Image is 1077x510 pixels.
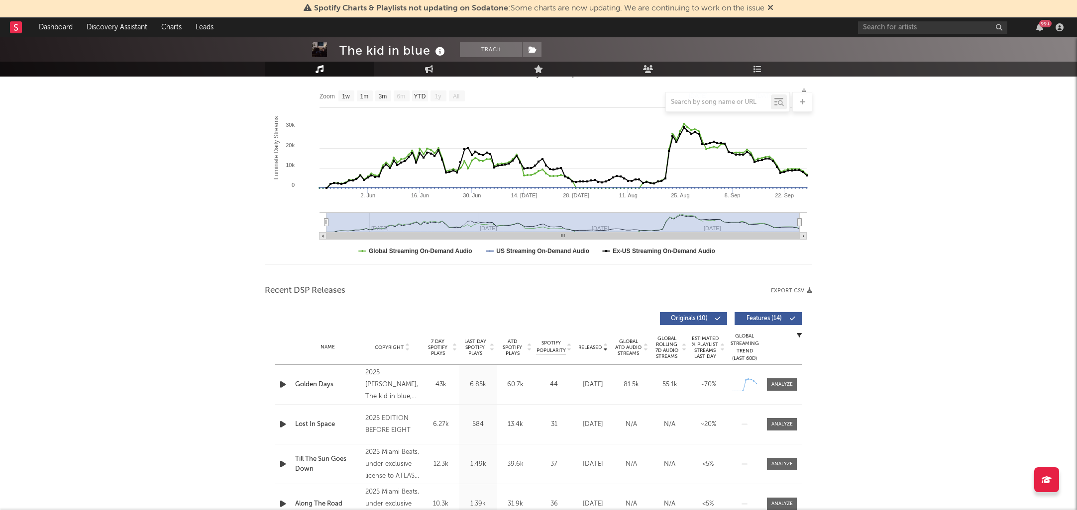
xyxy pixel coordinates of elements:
button: Originals(10) [660,312,727,325]
text: 16. Jun [411,192,429,198]
div: N/A [615,420,648,429]
button: 99+ [1036,23,1043,31]
span: : Some charts are now updating. We are continuing to work on the issue [314,4,764,12]
span: Estimated % Playlist Streams Last Day [691,336,719,359]
div: 13.4k [499,420,532,429]
text: 11. Aug [619,192,638,198]
a: Along The Road [295,499,360,509]
div: N/A [653,499,686,509]
div: 31.9k [499,499,532,509]
div: N/A [653,459,686,469]
text: 10k [286,162,295,168]
div: 44 [537,380,571,390]
div: 1.39k [462,499,494,509]
text: 2. Jun [360,192,375,198]
div: 43k [425,380,457,390]
div: 6.27k [425,420,457,429]
a: Charts [154,17,189,37]
div: N/A [615,499,648,509]
span: Global ATD Audio Streams [615,339,642,356]
div: [DATE] [576,499,610,509]
span: Features ( 14 ) [741,316,787,322]
text: US Streaming On-Demand Audio [496,248,589,255]
div: <5% [691,459,725,469]
div: 31 [537,420,571,429]
div: Global Streaming Trend (Last 60D) [730,333,759,362]
button: Export CSV [771,288,812,294]
text: 30k [286,122,295,128]
div: ~ 70 % [691,380,725,390]
input: Search for artists [858,21,1007,34]
span: Spotify Charts & Playlists not updating on Sodatone [314,4,508,12]
div: 37 [537,459,571,469]
text: 0 [292,182,295,188]
span: ATD Spotify Plays [499,339,526,356]
div: 55.1k [653,380,686,390]
span: Recent DSP Releases [265,285,345,297]
div: 36 [537,499,571,509]
div: [DATE] [576,420,610,429]
a: Lost In Space [295,420,360,429]
span: Originals ( 10 ) [666,316,712,322]
text: 14. [DATE] [511,192,538,198]
div: <5% [691,499,725,509]
text: 28. [DATE] [563,192,589,198]
div: 99 + [1039,20,1052,27]
a: Leads [189,17,220,37]
div: [DATE] [576,459,610,469]
text: 20k [286,142,295,148]
svg: Luminate Daily Consumption [265,66,812,264]
a: Till The Sun Goes Down [295,454,360,474]
div: 6.85k [462,380,494,390]
a: Dashboard [32,17,80,37]
div: 39.6k [499,459,532,469]
button: Track [460,42,522,57]
text: Luminate Daily Streams [273,116,280,179]
span: Copyright [375,344,404,350]
a: Discovery Assistant [80,17,154,37]
div: 2025 Miami Beats, under exclusive license to ATLAST - [DOMAIN_NAME] [365,446,420,482]
text: 8. Sep [725,192,741,198]
span: Last Day Spotify Plays [462,339,488,356]
span: Dismiss [767,4,773,12]
text: 22. Sep [775,192,794,198]
div: N/A [615,459,648,469]
div: The kid in blue [339,42,447,59]
div: 12.3k [425,459,457,469]
div: 2025 EDITION BEFORE EIGHT [365,413,420,436]
button: Features(14) [735,312,802,325]
div: Name [295,343,360,351]
div: [DATE] [576,380,610,390]
div: N/A [653,420,686,429]
span: Spotify Popularity [537,340,566,354]
div: 81.5k [615,380,648,390]
a: Golden Days [295,380,360,390]
div: 2025 [PERSON_NAME], The kid in blue, [PERSON_NAME] [365,367,420,403]
div: 584 [462,420,494,429]
div: 1.49k [462,459,494,469]
span: Released [578,344,602,350]
text: 25. Aug [671,192,689,198]
div: 60.7k [499,380,532,390]
input: Search by song name or URL [666,98,771,106]
div: ~ 20 % [691,420,725,429]
text: 30. Jun [463,192,481,198]
span: 7 Day Spotify Plays [425,339,451,356]
span: Global Rolling 7D Audio Streams [653,336,680,359]
div: 10.3k [425,499,457,509]
text: Global Streaming On-Demand Audio [369,248,472,255]
text: Ex-US Streaming On-Demand Audio [613,248,715,255]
